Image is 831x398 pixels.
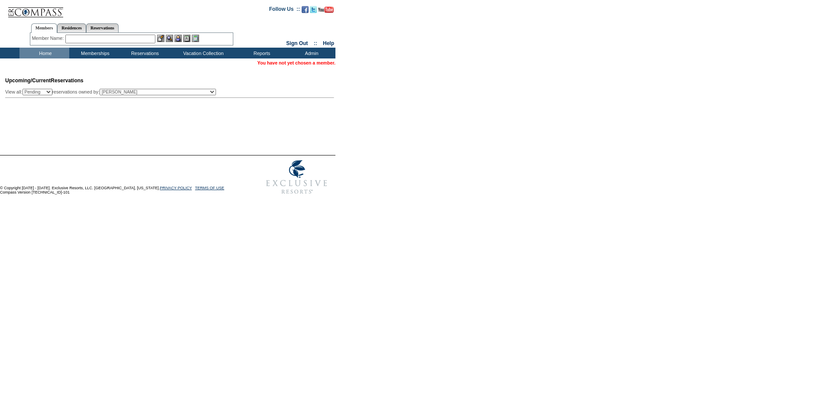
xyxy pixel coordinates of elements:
[310,6,317,13] img: Follow us on Twitter
[119,48,169,58] td: Reservations
[183,35,190,42] img: Reservations
[5,78,51,84] span: Upcoming/Current
[310,9,317,14] a: Follow us on Twitter
[236,48,286,58] td: Reports
[174,35,182,42] img: Impersonate
[192,35,199,42] img: b_calculator.gif
[69,48,119,58] td: Memberships
[318,6,334,13] img: Subscribe to our YouTube Channel
[323,40,334,46] a: Help
[302,9,309,14] a: Become our fan on Facebook
[57,23,86,32] a: Residences
[286,40,308,46] a: Sign Out
[166,35,173,42] img: View
[314,40,317,46] span: ::
[32,35,65,42] div: Member Name:
[86,23,119,32] a: Reservations
[5,78,84,84] span: Reservations
[169,48,236,58] td: Vacation Collection
[258,60,335,65] span: You have not yet chosen a member.
[286,48,335,58] td: Admin
[318,9,334,14] a: Subscribe to our YouTube Channel
[19,48,69,58] td: Home
[258,155,335,199] img: Exclusive Resorts
[157,35,164,42] img: b_edit.gif
[31,23,58,33] a: Members
[160,186,192,190] a: PRIVACY POLICY
[195,186,225,190] a: TERMS OF USE
[302,6,309,13] img: Become our fan on Facebook
[5,89,220,95] div: View all: reservations owned by:
[269,5,300,16] td: Follow Us ::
